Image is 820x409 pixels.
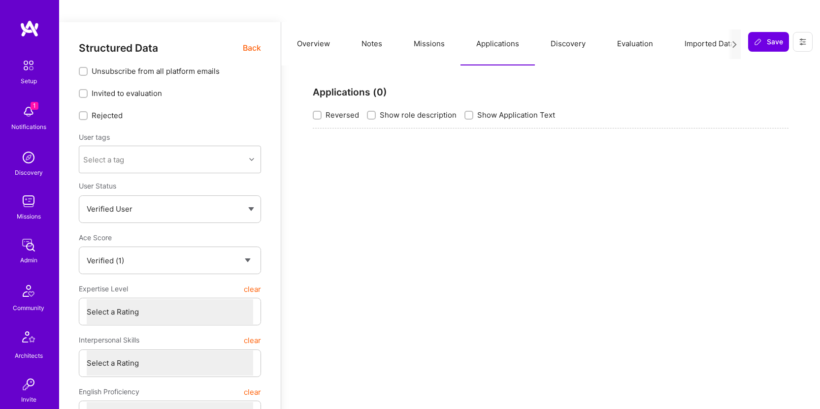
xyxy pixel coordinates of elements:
[79,132,110,142] label: User tags
[21,76,37,86] div: Setup
[31,102,38,110] span: 1
[79,383,139,401] span: English Proficiency
[19,191,38,211] img: teamwork
[380,110,457,120] span: Show role description
[17,211,41,221] div: Missions
[17,279,40,303] img: Community
[281,22,346,65] button: Overview
[326,110,359,120] span: Reversed
[11,122,46,132] div: Notifications
[19,235,38,255] img: admin teamwork
[83,155,124,165] div: Select a tag
[244,280,261,298] button: clear
[460,22,535,65] button: Applications
[13,303,44,313] div: Community
[748,32,789,52] button: Save
[79,331,139,349] span: Interpersonal Skills
[601,22,669,65] button: Evaluation
[79,280,128,298] span: Expertise Level
[79,182,116,190] span: User Status
[244,383,261,401] button: clear
[249,157,254,162] i: icon Chevron
[87,204,132,214] span: Verified User
[92,66,220,76] span: Unsubscribe from all platform emails
[15,167,43,178] div: Discovery
[17,327,40,350] img: Architects
[79,42,158,54] span: Structured Data
[477,110,555,120] span: Show Application Text
[535,22,601,65] button: Discovery
[313,86,387,98] strong: Applications ( 0 )
[19,102,38,122] img: bell
[398,22,460,65] button: Missions
[19,375,38,394] img: Invite
[92,88,162,98] span: Invited to evaluation
[15,350,43,361] div: Architects
[19,148,38,167] img: discovery
[248,207,254,211] img: caret
[669,22,750,65] button: Imported Data
[346,22,398,65] button: Notes
[20,255,37,265] div: Admin
[754,37,783,47] span: Save
[21,394,36,405] div: Invite
[731,41,738,48] i: icon Next
[20,20,39,37] img: logo
[79,233,112,242] span: Ace Score
[243,42,261,54] span: Back
[92,110,123,121] span: Rejected
[244,331,261,349] button: clear
[18,55,39,76] img: setup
